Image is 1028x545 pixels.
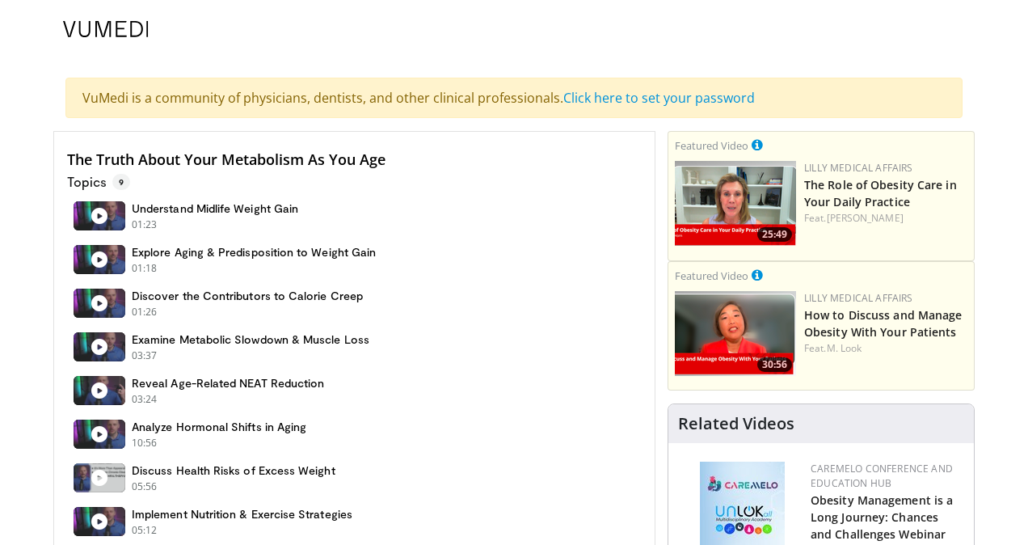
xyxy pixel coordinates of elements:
small: Featured Video [675,268,748,283]
p: 05:12 [132,523,158,538]
p: 01:26 [132,305,158,319]
a: This is paid for by Lilly Medical Affairs [752,266,763,284]
a: [PERSON_NAME] [827,211,904,225]
img: c98a6a29-1ea0-4bd5-8cf5-4d1e188984a7.png.150x105_q85_crop-smart_upscale.png [675,291,796,376]
h4: Explore Aging & Predisposition to Weight Gain [132,245,376,260]
div: Feat. [804,341,967,356]
a: Lilly Medical Affairs [804,291,913,305]
a: 30:56 [675,291,796,376]
h4: Understand Midlife Weight Gain [132,201,298,216]
h4: Implement Nutrition & Exercise Strategies [132,507,352,522]
p: 01:23 [132,218,158,232]
a: How to Discuss and Manage Obesity With Your Patients [804,307,963,340]
a: Obesity Management is a Long Journey: Chances and Challenges Webinar [811,492,953,542]
h4: Reveal Age-Related NEAT Reduction [132,376,324,391]
span: 25:49 [757,227,792,242]
p: 05:56 [132,480,158,494]
span: 30:56 [757,357,792,372]
span: 9 [112,174,130,190]
p: Topics [67,174,130,190]
h4: The Truth About Your Metabolism As You Age [67,151,642,169]
h4: Discuss Health Risks of Excess Weight [132,463,335,478]
div: Feat. [804,211,967,226]
small: Featured Video [675,138,748,153]
p: 01:18 [132,261,158,276]
p: 10:56 [132,436,158,450]
h4: Analyze Hormonal Shifts in Aging [132,420,306,434]
div: VuMedi is a community of physicians, dentists, and other clinical professionals. [65,78,963,118]
a: Click here to set your password [563,89,755,107]
h4: Examine Metabolic Slowdown & Muscle Loss [132,332,369,347]
h4: Discover the Contributors to Calorie Creep [132,289,363,303]
a: The Role of Obesity Care in Your Daily Practice [804,177,957,209]
a: CaReMeLO Conference and Education Hub [811,462,953,490]
a: M. Look [827,341,862,355]
a: Lilly Medical Affairs [804,161,913,175]
a: 25:49 [675,161,796,246]
a: This is paid for by Lilly Medical Affairs [752,136,763,154]
h4: Related Videos [678,414,794,433]
img: VuMedi Logo [63,21,149,37]
p: 03:37 [132,349,158,363]
img: e1208b6b-349f-4914-9dd7-f97803bdbf1d.png.150x105_q85_crop-smart_upscale.png [675,161,796,246]
p: 03:24 [132,392,158,407]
